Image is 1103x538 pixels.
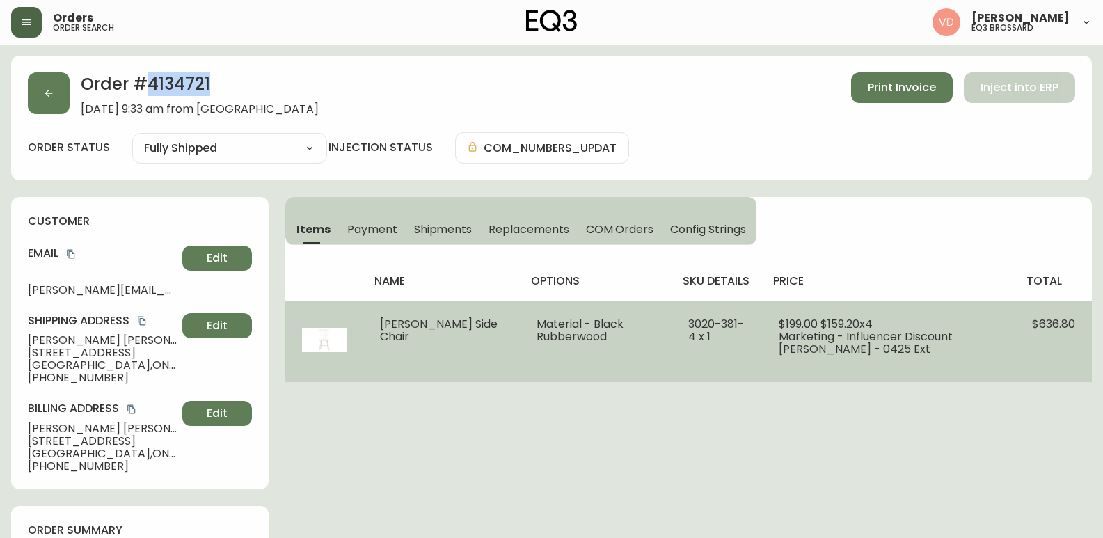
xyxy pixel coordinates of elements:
h4: customer [28,214,252,229]
span: Edit [207,318,228,333]
span: [STREET_ADDRESS] [28,347,177,359]
h4: name [374,274,509,289]
span: [PERSON_NAME][EMAIL_ADDRESS][PERSON_NAME][DOMAIN_NAME] [28,284,177,296]
h4: Shipping Address [28,313,177,329]
span: Items [296,222,331,237]
img: logo [526,10,578,32]
h4: sku details [683,274,751,289]
span: $199.00 [779,316,818,332]
span: Config Strings [670,222,745,237]
span: [STREET_ADDRESS] [28,435,177,448]
button: copy [135,314,149,328]
span: Edit [207,251,228,266]
button: Print Invoice [851,72,953,103]
button: copy [64,247,78,261]
h5: order search [53,24,114,32]
h2: Order # 4134721 [81,72,319,103]
h4: options [531,274,660,289]
h4: order summary [28,523,252,538]
span: Orders [53,13,93,24]
span: [GEOGRAPHIC_DATA] , ON , K1Y 3N7 , CA [28,448,177,460]
span: COM Orders [586,222,654,237]
span: 3020-381-4 x 1 [688,316,744,345]
span: $159.20 x 4 [820,316,873,332]
label: order status [28,140,110,155]
img: 3020-381-MC-400-1-ckdqlvqg50mh50134tq5qofyz.jpg [302,318,347,363]
span: $636.80 [1032,316,1075,332]
span: Replacements [489,222,569,237]
button: Edit [182,246,252,271]
span: [GEOGRAPHIC_DATA] , ON , K1Y 3N7 , CA [28,359,177,372]
span: [PERSON_NAME] Side Chair [380,316,498,345]
span: Shipments [414,222,473,237]
span: Print Invoice [868,80,936,95]
span: [PERSON_NAME] [971,13,1070,24]
span: Edit [207,406,228,421]
button: Edit [182,401,252,426]
span: [DATE] 9:33 am from [GEOGRAPHIC_DATA] [81,103,319,116]
span: [PHONE_NUMBER] [28,372,177,384]
span: [PERSON_NAME] [PERSON_NAME] [28,334,177,347]
h4: Email [28,246,177,261]
span: [PERSON_NAME] [PERSON_NAME] [28,422,177,435]
h4: total [1026,274,1081,289]
button: copy [125,402,138,416]
h4: injection status [328,140,433,155]
span: [PHONE_NUMBER] [28,460,177,473]
button: Edit [182,313,252,338]
h4: price [773,274,1004,289]
h4: Billing Address [28,401,177,416]
h5: eq3 brossard [971,24,1033,32]
img: 34cbe8de67806989076631741e6a7c6b [933,8,960,36]
span: Payment [347,222,397,237]
li: Material - Black Rubberwood [537,318,655,343]
span: Marketing - Influencer Discount [PERSON_NAME] - 0425 Ext [779,329,953,357]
